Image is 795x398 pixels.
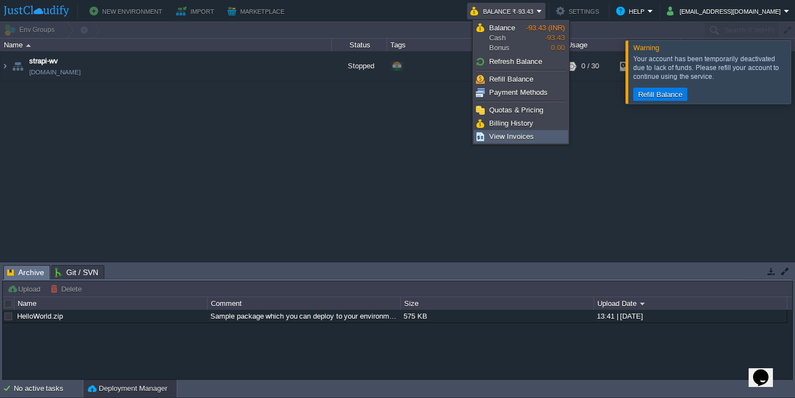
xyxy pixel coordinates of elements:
button: Upload [7,284,44,294]
span: Refresh Balance [489,57,542,66]
div: Name [1,39,331,51]
div: Sample package which you can deploy to your environment. Feel free to delete and upload a package... [208,310,400,322]
button: Delete [50,284,85,294]
span: Payment Methods [489,88,548,96]
div: Comment [208,297,400,310]
a: Refresh Balance [474,56,568,68]
div: 575 KB [401,310,593,322]
img: AMDAwAAAACH5BAEAAAAALAAAAAABAAEAAAICRAEAOw== [1,51,9,81]
button: New Environment [89,4,166,18]
a: Billing History [474,117,568,130]
button: Balance ₹-93.43 [470,4,537,18]
div: Size [401,297,593,310]
a: Payment Methods [474,87,568,99]
span: Refill Balance [489,75,533,83]
div: Usage [564,39,681,51]
span: Archive [7,266,44,279]
span: View Invoices [489,132,534,141]
span: Git / SVN [55,266,98,279]
button: Refill Balance [635,89,686,99]
div: Stopped [332,51,387,81]
a: HelloWorld.zip [17,312,63,320]
span: Quotas & Pricing [489,106,543,114]
span: Billing History [489,119,533,127]
img: JustCloudify [4,6,69,17]
div: Status [332,39,386,51]
button: Deployment Manager [88,383,167,394]
span: Warning [633,44,659,52]
button: Settings [556,4,602,18]
button: Import [176,4,218,18]
span: -93.43 0.00 [526,24,565,52]
span: -93.43 (INR) [526,24,565,32]
a: View Invoices [474,131,568,143]
img: AMDAwAAAACH5BAEAAAAALAAAAAABAAEAAAICRAEAOw== [26,44,31,47]
div: 0 / 30 [581,51,599,81]
span: Cash Bonus [489,23,526,53]
button: [EMAIL_ADDRESS][DOMAIN_NAME] [667,4,784,18]
a: Quotas & Pricing [474,104,568,116]
div: Your account has been temporarily deactivated due to lack of funds. Please refill your account to... [633,55,788,81]
img: AMDAwAAAACH5BAEAAAAALAAAAAABAAEAAAICRAEAOw== [10,51,25,81]
iframe: chat widget [749,354,784,387]
div: 13% [620,51,656,81]
a: strapi-wv [29,56,58,67]
div: Name [15,297,207,310]
div: No active tasks [14,380,83,397]
div: Tags [388,39,563,51]
a: BalanceCashBonus-93.43 (INR)-93.430.00 [474,21,568,55]
div: 13:41 | [DATE] [594,310,786,322]
div: Upload Date [595,297,787,310]
button: Marketplace [227,4,288,18]
button: Help [616,4,648,18]
a: [DOMAIN_NAME] [29,67,81,78]
a: Refill Balance [474,73,568,85]
span: Balance [489,24,515,32]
